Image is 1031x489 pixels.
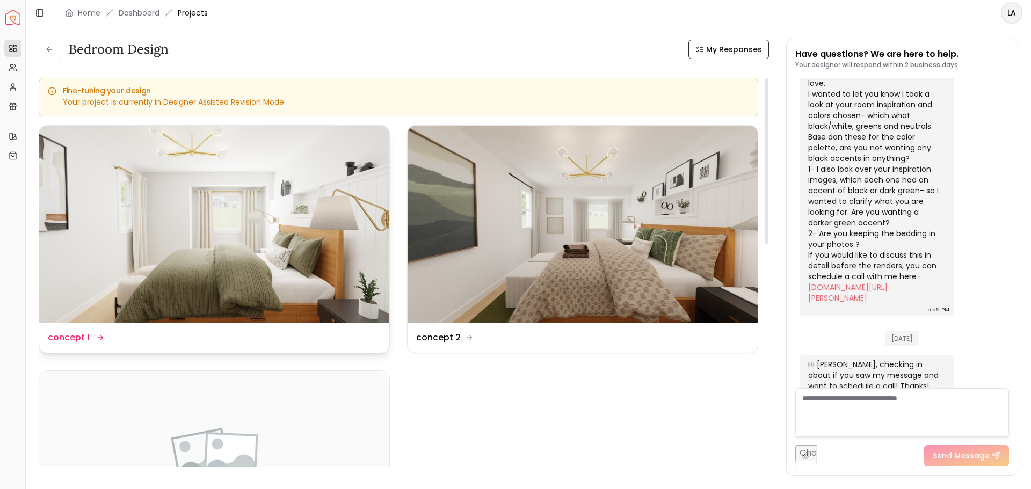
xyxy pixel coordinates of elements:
p: Your designer will respond within 2 business days. [795,61,960,69]
span: Projects [178,8,208,18]
span: LA [1002,3,1021,23]
img: Spacejoy Logo [5,10,20,25]
a: concept 1concept 1 [39,125,390,353]
button: My Responses [688,40,769,59]
a: Home [78,8,100,18]
div: Your project is currently in Designer Assisted Revision Mode. [48,97,749,107]
img: concept 2 [408,126,758,323]
div: Hi [PERSON_NAME], checking in about if you saw my message and want to schedule a call! Thanks! [808,359,943,391]
nav: breadcrumb [65,8,208,18]
h3: Bedroom design [69,41,169,58]
a: Dashboard [119,8,159,18]
div: Hi [PERSON_NAME]- I am back from leave and am here to help you with your revision to make a desig... [808,46,943,303]
img: concept 1 [39,126,389,323]
span: [DATE] [885,331,919,346]
span: My Responses [706,44,762,55]
a: [DOMAIN_NAME][URL][PERSON_NAME] [808,282,888,303]
a: Spacejoy [5,10,20,25]
div: 5:59 PM [927,304,949,315]
dd: concept 1 [48,331,90,344]
button: LA [1001,2,1022,24]
p: Have questions? We are here to help. [795,48,960,61]
dd: concept 2 [416,331,461,344]
h5: Fine-tuning your design [48,87,749,94]
a: concept 2concept 2 [407,125,758,353]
